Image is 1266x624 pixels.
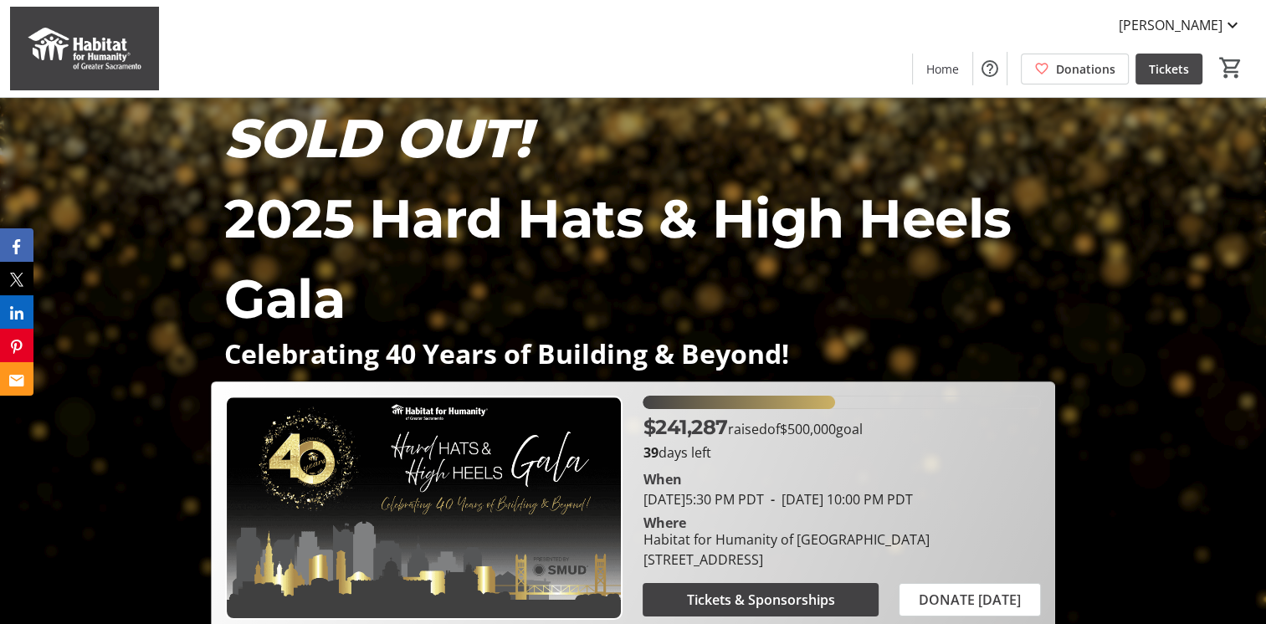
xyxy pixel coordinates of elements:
span: - [763,490,781,509]
span: Home [926,60,959,78]
p: Celebrating 40 Years of Building & Beyond! [224,339,1042,368]
span: Donations [1056,60,1115,78]
a: Home [913,54,972,84]
p: raised of goal [643,412,862,442]
button: Cart [1216,53,1246,83]
div: Where [643,516,685,529]
span: 39 [643,443,658,462]
span: [PERSON_NAME] [1119,15,1222,35]
button: Help [973,52,1007,85]
span: [DATE] 5:30 PM PDT [643,490,763,509]
div: Habitat for Humanity of [GEOGRAPHIC_DATA] [643,529,929,550]
a: Donations [1021,54,1129,84]
div: [STREET_ADDRESS] [643,550,929,570]
p: days left [643,442,1040,463]
button: [PERSON_NAME] [1105,12,1256,38]
span: Tickets [1149,60,1189,78]
em: SOLD OUT! [224,105,530,171]
span: Tickets & Sponsorships [687,590,835,610]
span: DONATE [DATE] [919,590,1021,610]
p: 2025 Hard Hats & High Heels Gala [224,178,1042,339]
button: Tickets & Sponsorships [643,583,878,616]
span: [DATE] 10:00 PM PDT [763,490,912,509]
img: Campaign CTA Media Photo [225,396,623,619]
span: $241,287 [643,415,727,439]
span: $500,000 [779,420,835,438]
div: When [643,469,681,489]
div: 48.257438% of fundraising goal reached [643,396,1040,409]
a: Tickets [1135,54,1202,84]
button: DONATE [DATE] [899,583,1041,616]
img: Habitat for Humanity of Greater Sacramento's Logo [10,7,159,90]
